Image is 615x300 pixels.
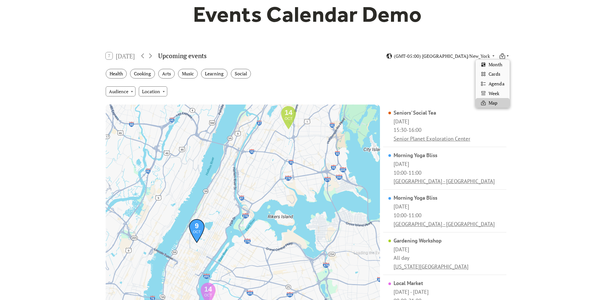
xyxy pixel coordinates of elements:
span: Week [489,90,499,97]
span: Month [489,61,502,68]
span: Cards [489,70,500,78]
span: Agenda [489,80,504,87]
h1: Events Calendar Demo [183,1,432,28]
span: Map [489,99,497,106]
div: Loading the Events Calendar... [243,251,517,255]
